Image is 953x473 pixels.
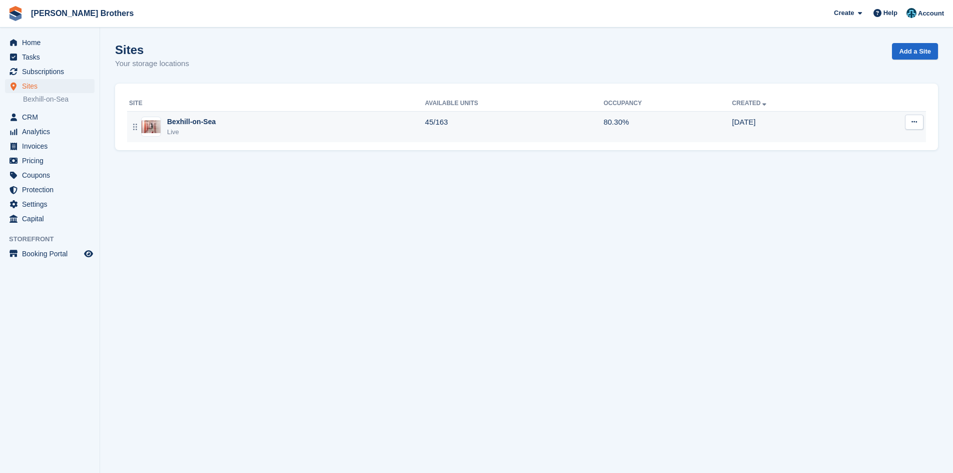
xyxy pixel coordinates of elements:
a: menu [5,36,95,50]
span: Booking Portal [22,247,82,261]
span: Protection [22,183,82,197]
a: [PERSON_NAME] Brothers [27,5,138,22]
span: Capital [22,212,82,226]
p: Your storage locations [115,58,189,70]
span: Settings [22,197,82,211]
span: Tasks [22,50,82,64]
img: stora-icon-8386f47178a22dfd0bd8f6a31ec36ba5ce8667c1dd55bd0f319d3a0aa187defe.svg [8,6,23,21]
span: Account [918,9,944,19]
span: Home [22,36,82,50]
td: 80.30% [603,111,732,142]
span: Storefront [9,234,100,244]
a: menu [5,154,95,168]
a: menu [5,247,95,261]
h1: Sites [115,43,189,57]
a: menu [5,50,95,64]
span: Sites [22,79,82,93]
th: Occupancy [603,96,732,112]
a: Bexhill-on-Sea [23,95,95,104]
span: CRM [22,110,82,124]
span: Create [834,8,854,18]
th: Site [127,96,425,112]
span: Invoices [22,139,82,153]
div: Live [167,127,216,137]
a: menu [5,65,95,79]
span: Coupons [22,168,82,182]
div: Bexhill-on-Sea [167,117,216,127]
a: menu [5,79,95,93]
span: Analytics [22,125,82,139]
span: Pricing [22,154,82,168]
a: menu [5,197,95,211]
td: 45/163 [425,111,604,142]
a: menu [5,125,95,139]
a: Preview store [83,248,95,260]
a: Add a Site [892,43,938,60]
img: Image of Bexhill-on-Sea site [142,120,161,133]
a: menu [5,139,95,153]
th: Available Units [425,96,604,112]
a: menu [5,183,95,197]
a: Created [732,100,768,107]
td: [DATE] [732,111,855,142]
img: Helen Eldridge [906,8,916,18]
a: menu [5,168,95,182]
span: Help [883,8,897,18]
a: menu [5,212,95,226]
span: Subscriptions [22,65,82,79]
a: menu [5,110,95,124]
